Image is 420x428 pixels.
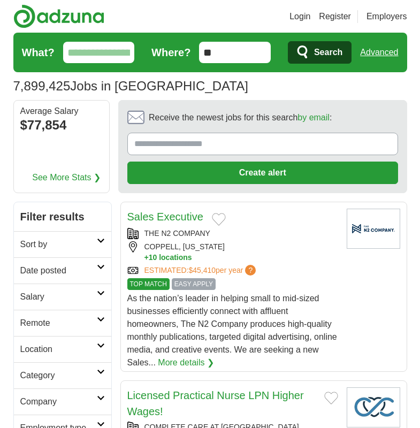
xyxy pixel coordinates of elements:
[14,257,111,284] a: Date posted
[158,356,214,369] a: More details ❯
[20,264,97,277] h2: Date posted
[13,79,248,93] h1: Jobs in [GEOGRAPHIC_DATA]
[14,231,111,257] a: Sort by
[127,294,337,367] span: As the nation’s leader in helping small to mid-sized businesses efficiently connect with affluent...
[127,278,170,290] span: TOP MATCH
[20,395,97,408] h2: Company
[20,116,103,135] div: $77,854
[14,284,111,310] a: Salary
[212,213,226,226] button: Add to favorite jobs
[32,171,101,184] a: See More Stats ❯
[14,202,111,231] h2: Filter results
[14,336,111,362] a: Location
[14,310,111,336] a: Remote
[347,209,400,249] img: Company logo
[127,162,398,184] button: Create alert
[20,291,97,303] h2: Salary
[22,44,55,60] label: What?
[347,387,400,427] img: Company logo
[144,265,258,276] a: ESTIMATED:$45,410per year?
[127,228,338,239] div: THE N2 COMPANY
[127,211,203,223] a: Sales Executive
[127,241,338,263] div: COPPELL, [US_STATE]
[20,317,97,330] h2: Remote
[149,111,332,124] span: Receive the newest jobs for this search :
[188,266,216,274] span: $45,410
[13,4,104,28] img: Adzuna logo
[13,77,71,96] span: 7,899,425
[172,278,216,290] span: EASY APPLY
[319,10,351,23] a: Register
[20,238,97,251] h2: Sort by
[14,388,111,415] a: Company
[144,253,338,263] button: +10 locations
[324,392,338,404] button: Add to favorite jobs
[20,369,97,382] h2: Category
[144,253,149,263] span: +
[20,107,103,116] div: Average Salary
[127,389,304,417] a: Licensed Practical Nurse LPN Higher Wages!
[245,265,256,276] span: ?
[366,10,407,23] a: Employers
[289,10,310,23] a: Login
[151,44,190,60] label: Where?
[20,343,97,356] h2: Location
[14,362,111,388] a: Category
